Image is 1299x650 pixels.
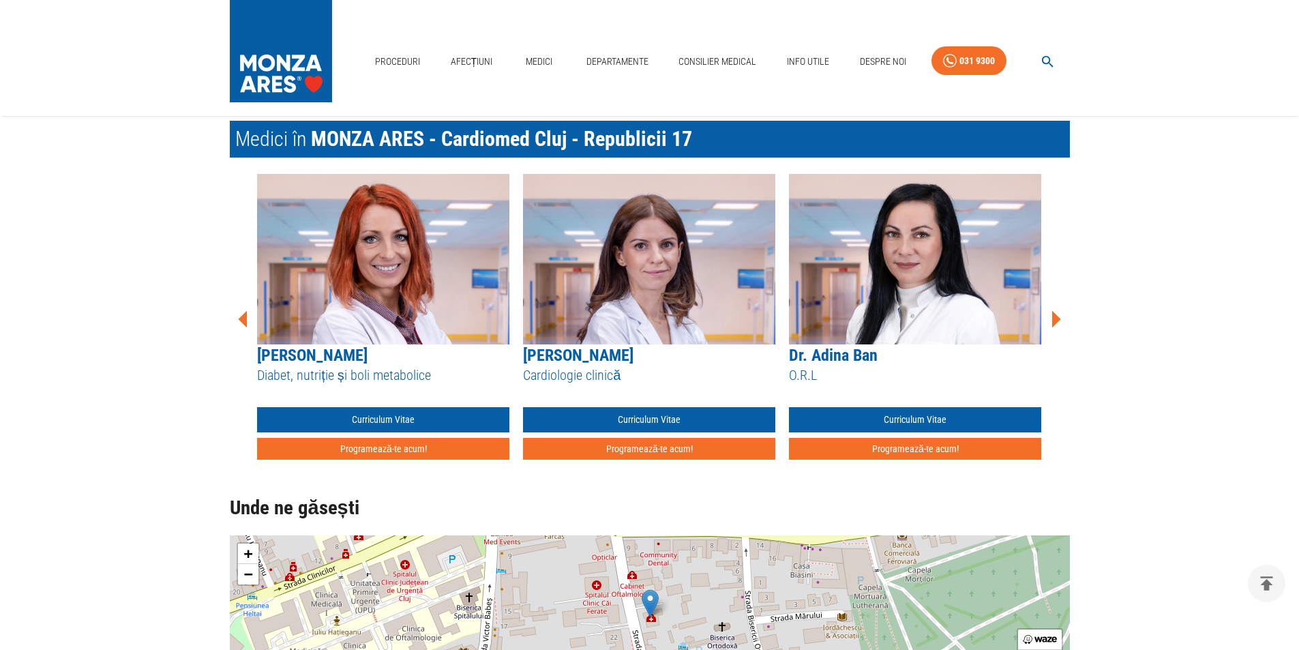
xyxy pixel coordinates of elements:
img: Dr. Adina Ban [789,174,1041,344]
a: Curriculum Vitae [789,407,1041,432]
img: Marker [642,589,659,617]
h5: Diabet, nutriție și boli metabolice [257,366,509,385]
a: Info Utile [781,48,835,76]
h5: O.R.L [789,366,1041,385]
h2: Unde ne găsești [230,497,1070,519]
a: Despre Noi [854,48,912,76]
button: delete [1248,565,1285,602]
a: Consilier Medical [673,48,762,76]
span: + [243,545,252,562]
a: Curriculum Vitae [257,407,509,432]
a: Proceduri [370,48,425,76]
button: Programează-te acum! [523,438,775,460]
a: [PERSON_NAME] [257,346,368,365]
h5: Cardiologie clinică [523,366,775,385]
img: Dr. Larisa Anchidin [257,174,509,344]
a: [PERSON_NAME] [523,346,633,365]
a: Dr. Adina Ban [789,346,878,365]
div: 031 9300 [959,53,995,70]
span: MONZA ARES - Cardiomed Cluj - Republicii 17 [311,127,692,151]
img: Waze Directions [1023,635,1057,644]
a: 031 9300 [931,46,1006,76]
a: Medici [518,48,561,76]
a: Zoom in [238,544,258,564]
a: Zoom out [238,564,258,585]
a: Curriculum Vitae [523,407,775,432]
span: − [243,565,252,582]
button: Programează-te acum! [789,438,1041,460]
a: Departamente [581,48,654,76]
a: Afecțiuni [445,48,498,76]
h2: Medici în [230,121,1070,158]
button: Programează-te acum! [257,438,509,460]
